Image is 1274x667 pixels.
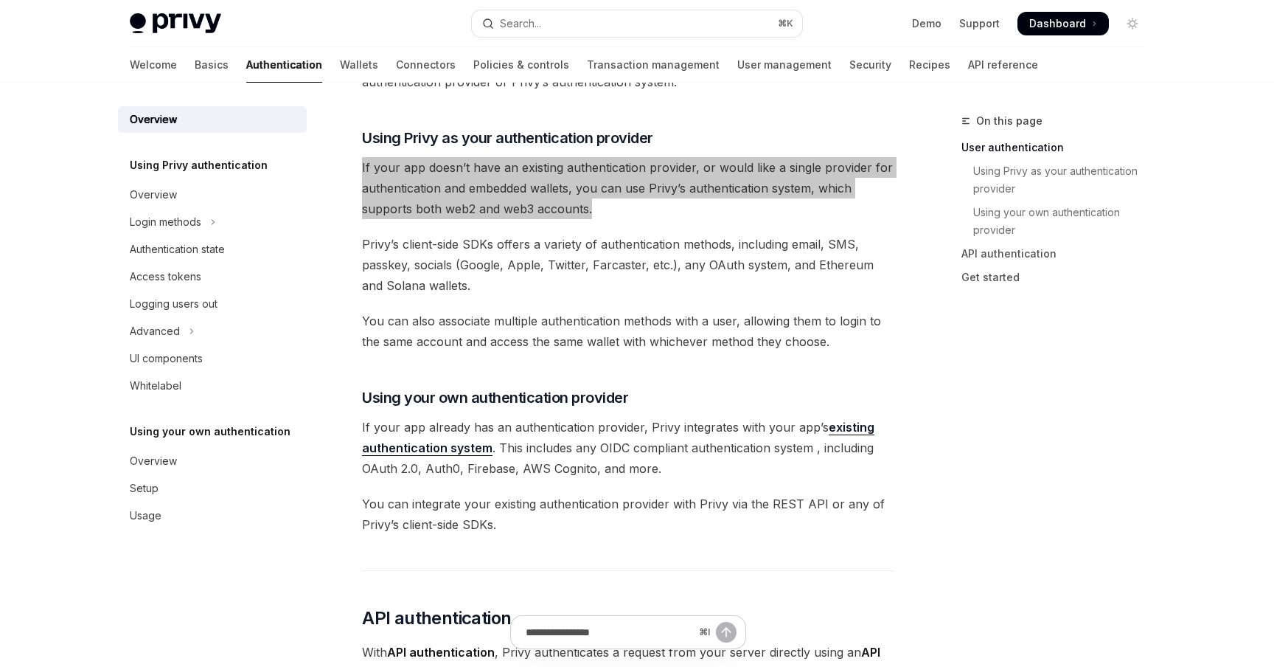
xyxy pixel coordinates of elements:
[362,234,894,296] span: Privy’s client-side SDKs offers a variety of authentication methods, including email, SMS, passke...
[959,16,1000,31] a: Support
[130,377,181,395] div: Whitelabel
[1017,12,1109,35] a: Dashboard
[118,373,307,399] a: Whitelabel
[362,157,894,219] span: If your app doesn’t have an existing authentication provider, or would like a single provider for...
[716,622,737,643] button: Send message
[130,452,177,470] div: Overview
[500,15,541,32] div: Search...
[130,268,201,286] div: Access tokens
[130,480,159,497] div: Setup
[118,475,307,502] a: Setup
[1121,12,1144,35] button: Toggle dark mode
[118,236,307,263] a: Authentication state
[118,106,307,133] a: Overview
[130,13,221,34] img: light logo
[362,387,628,408] span: Using your own authentication provider
[130,322,180,340] div: Advanced
[130,423,290,440] h5: Using your own authentication
[118,182,307,208] a: Overview
[909,47,950,83] a: Recipes
[130,156,268,174] h5: Using Privy authentication
[246,47,322,83] a: Authentication
[362,128,653,148] span: Using Privy as your authentication provider
[130,213,201,231] div: Login methods
[472,10,802,37] button: Open search
[961,136,1156,159] a: User authentication
[195,47,229,83] a: Basics
[130,507,161,525] div: Usage
[362,606,511,630] span: API authentication
[118,291,307,317] a: Logging users out
[587,47,720,83] a: Transaction management
[130,295,217,313] div: Logging users out
[961,201,1156,242] a: Using your own authentication provider
[130,47,177,83] a: Welcome
[340,47,378,83] a: Wallets
[849,47,891,83] a: Security
[473,47,569,83] a: Policies & controls
[362,417,894,479] span: If your app already has an authentication provider, Privy integrates with your app’s . This inclu...
[118,263,307,290] a: Access tokens
[130,241,225,258] div: Authentication state
[130,350,203,367] div: UI components
[362,494,894,535] span: You can integrate your existing authentication provider with Privy via the REST API or any of Pri...
[526,616,693,649] input: Ask a question...
[961,242,1156,266] a: API authentication
[961,266,1156,289] a: Get started
[118,209,307,235] button: Toggle Login methods section
[976,112,1042,130] span: On this page
[118,345,307,372] a: UI components
[130,186,177,204] div: Overview
[118,318,307,345] button: Toggle Advanced section
[1029,16,1086,31] span: Dashboard
[912,16,941,31] a: Demo
[130,111,177,128] div: Overview
[778,18,793,30] span: ⌘ K
[968,47,1038,83] a: API reference
[961,159,1156,201] a: Using Privy as your authentication provider
[362,311,894,352] span: You can also associate multiple authentication methods with a user, allowing them to login to the...
[737,47,832,83] a: User management
[396,47,456,83] a: Connectors
[118,448,307,474] a: Overview
[118,502,307,529] a: Usage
